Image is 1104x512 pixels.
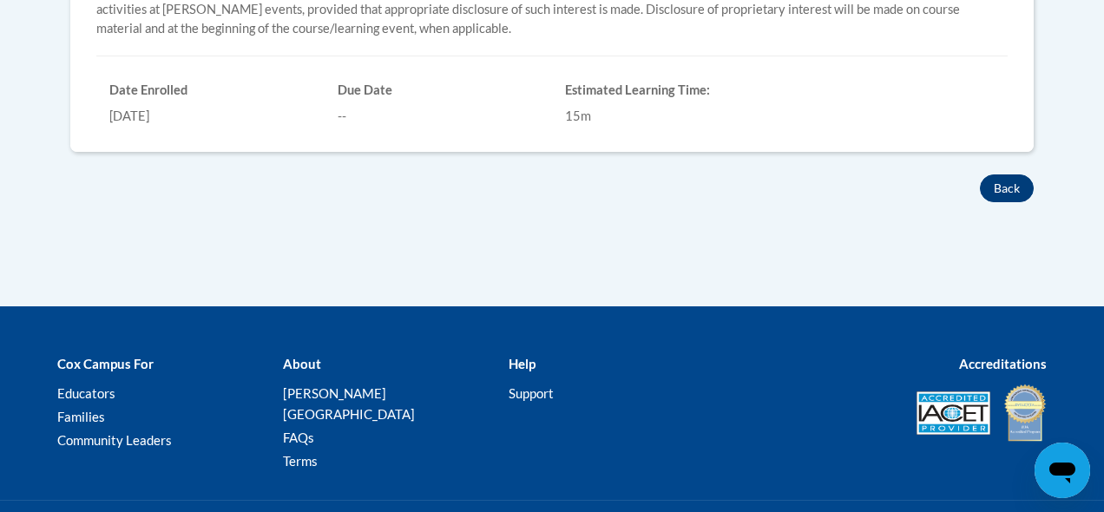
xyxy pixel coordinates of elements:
a: Terms [283,453,318,469]
iframe: Button to launch messaging window [1035,443,1090,498]
a: Community Leaders [57,432,172,448]
div: 15m [565,107,767,126]
div: [DATE] [109,107,312,126]
div: -- [338,107,540,126]
img: Accredited IACET® Provider [917,391,990,435]
a: Educators [57,385,115,401]
a: [PERSON_NAME][GEOGRAPHIC_DATA] [283,385,415,422]
a: Families [57,409,105,424]
h6: Due Date [338,82,540,98]
b: Accreditations [959,356,1047,371]
a: FAQs [283,430,314,445]
b: Cox Campus For [57,356,154,371]
b: About [283,356,321,371]
button: Back [980,174,1034,202]
h6: Date Enrolled [109,82,312,98]
img: IDA® Accredited [1003,383,1047,443]
h6: Estimated Learning Time: [565,82,767,98]
b: Help [509,356,536,371]
a: Support [509,385,554,401]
